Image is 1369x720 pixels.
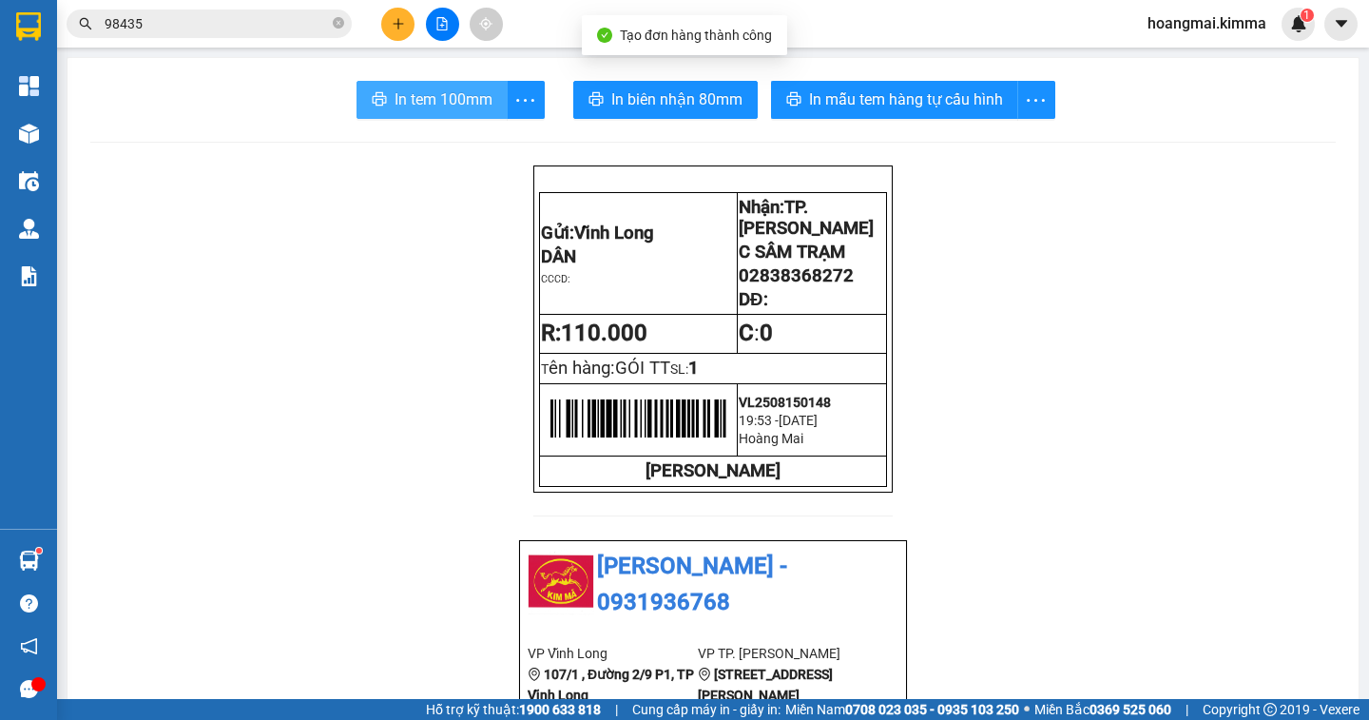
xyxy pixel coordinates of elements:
[36,548,42,554] sup: 1
[574,223,654,243] span: Vĩnh Long
[597,28,612,43] span: check-circle
[20,680,38,698] span: message
[809,88,1003,111] span: In mẫu tem hàng tự cấu hình
[620,28,772,43] span: Tạo đơn hàng thành công
[1324,8,1358,41] button: caret-down
[739,431,803,446] span: Hoàng Mai
[611,88,742,111] span: In biên nhận 80mm
[698,668,711,681] span: environment
[739,413,779,428] span: 19:53 -
[395,88,492,111] span: In tem 100mm
[19,76,39,96] img: dashboard-icon
[739,197,874,239] span: Nhận:
[19,266,39,286] img: solution-icon
[528,643,698,664] li: VP Vĩnh Long
[20,594,38,613] span: question-circle
[541,246,576,267] span: DÂN
[615,699,618,720] span: |
[670,361,688,377] span: SL:
[479,17,492,30] span: aim
[845,702,1019,717] strong: 0708 023 035 - 0935 103 250
[688,358,699,379] span: 1
[698,667,833,703] b: [STREET_ADDRESS][PERSON_NAME]
[1186,699,1188,720] span: |
[519,702,601,717] strong: 1900 633 818
[1132,11,1282,35] span: hoangmai.kimma
[615,358,670,379] span: GÓI TT
[541,273,570,285] span: CCCD:
[1301,9,1314,22] sup: 1
[739,265,854,286] span: 02838368272
[739,395,831,410] span: VL2508150148
[698,643,868,664] li: VP TP. [PERSON_NAME]
[646,460,781,481] strong: [PERSON_NAME]
[19,551,39,571] img: warehouse-icon
[632,699,781,720] span: Cung cấp máy in - giấy in:
[19,171,39,191] img: warehouse-icon
[573,81,758,119] button: printerIn biên nhận 80mm
[1034,699,1171,720] span: Miền Bắc
[739,242,845,263] span: C SÂM TRẠM
[1290,15,1307,32] img: icon-new-feature
[507,81,545,119] button: more
[588,91,604,109] span: printer
[1263,703,1277,716] span: copyright
[1333,15,1350,32] span: caret-down
[1017,81,1055,119] button: more
[541,320,647,346] strong: R:
[541,361,670,377] span: T
[541,223,654,243] span: Gửi:
[739,197,874,239] span: TP. [PERSON_NAME]
[19,124,39,144] img: warehouse-icon
[760,320,773,346] span: 0
[426,699,601,720] span: Hỗ trợ kỹ thuật:
[528,549,898,620] li: [PERSON_NAME] - 0931936768
[381,8,415,41] button: plus
[333,15,344,33] span: close-circle
[435,17,449,30] span: file-add
[20,637,38,655] span: notification
[1303,9,1310,22] span: 1
[105,13,329,34] input: Tìm tên, số ĐT hoặc mã đơn
[16,12,41,41] img: logo-vxr
[1089,702,1171,717] strong: 0369 525 060
[1018,88,1054,112] span: more
[1024,706,1030,713] span: ⚪️
[528,668,541,681] span: environment
[786,91,801,109] span: printer
[549,358,670,379] span: ên hàng:
[470,8,503,41] button: aim
[426,8,459,41] button: file-add
[528,549,594,615] img: logo.jpg
[19,219,39,239] img: warehouse-icon
[739,289,767,310] span: DĐ:
[392,17,405,30] span: plus
[357,81,508,119] button: printerIn tem 100mm
[508,88,544,112] span: more
[771,81,1018,119] button: printerIn mẫu tem hàng tự cấu hình
[739,320,773,346] span: :
[528,667,694,703] b: 107/1 , Đường 2/9 P1, TP Vĩnh Long
[779,413,818,428] span: [DATE]
[333,17,344,29] span: close-circle
[561,320,647,346] span: 110.000
[785,699,1019,720] span: Miền Nam
[739,320,754,346] strong: C
[372,91,387,109] span: printer
[79,17,92,30] span: search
